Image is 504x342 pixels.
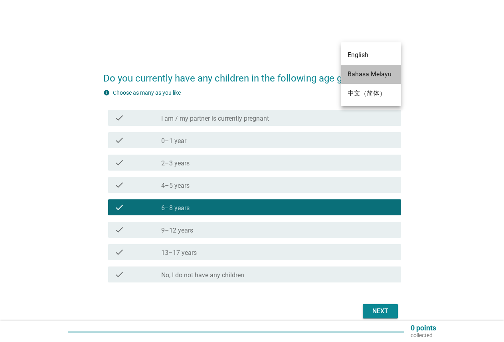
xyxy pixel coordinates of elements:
[411,324,436,332] p: 0 points
[115,247,124,257] i: check
[103,89,110,96] i: info
[369,306,391,316] div: Next
[115,225,124,235] i: check
[161,204,190,212] label: 6–8 years
[113,89,181,96] label: Choose as many as you like
[161,227,193,235] label: 9–12 years
[161,271,244,279] label: No, I do not have any children
[363,304,398,318] button: Next
[115,180,124,190] i: check
[161,249,197,257] label: 13–17 years
[161,182,190,190] label: 4–5 years
[348,50,395,60] div: English
[161,115,269,123] label: I am / my partner is currently pregnant
[161,159,190,167] label: 2–3 years
[411,332,436,339] p: collected
[348,89,395,98] div: 中文（简体）
[115,158,124,167] i: check
[115,135,124,145] i: check
[161,137,186,145] label: 0–1 year
[115,113,124,123] i: check
[103,63,401,85] h2: Do you currently have any children in the following age groups?
[115,203,124,212] i: check
[348,70,395,79] div: Bahasa Melayu
[115,270,124,279] i: check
